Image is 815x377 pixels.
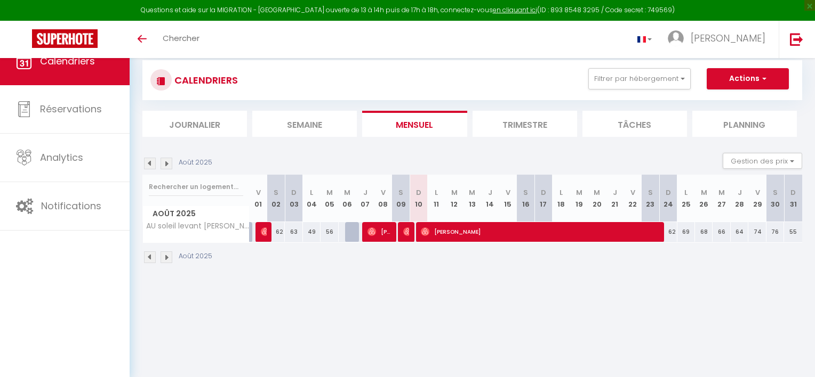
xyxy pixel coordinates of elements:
[784,222,802,242] div: 55
[421,222,656,242] span: [PERSON_NAME]
[677,222,695,242] div: 69
[163,32,199,44] span: Chercher
[155,21,207,58] a: Chercher
[267,175,285,222] th: 02
[755,187,760,198] abbr: V
[291,187,297,198] abbr: D
[660,21,779,58] a: ... [PERSON_NAME]
[40,151,83,164] span: Analytics
[321,175,338,222] th: 05
[149,177,243,196] input: Rechercher un logement...
[738,187,742,198] abbr: J
[142,111,247,137] li: Journalier
[32,29,98,48] img: Super Booking
[356,175,374,222] th: 07
[677,175,695,222] th: 25
[659,222,677,242] div: 62
[344,187,350,198] abbr: M
[668,30,684,46] img: ...
[398,187,403,198] abbr: S
[713,175,730,222] th: 27
[381,187,386,198] abbr: V
[541,187,546,198] abbr: D
[256,187,261,198] abbr: V
[613,187,617,198] abbr: J
[403,222,409,242] span: [PERSON_NAME]
[684,187,688,198] abbr: L
[410,175,427,222] th: 10
[392,175,410,222] th: 09
[606,175,624,222] th: 21
[666,187,671,198] abbr: D
[274,187,278,198] abbr: S
[469,187,475,198] abbr: M
[692,111,797,137] li: Planning
[493,5,537,14] a: en cliquant ici
[506,187,510,198] abbr: V
[695,175,713,222] th: 26
[630,187,635,198] abbr: V
[416,187,421,198] abbr: D
[428,175,445,222] th: 11
[267,222,285,242] div: 62
[339,175,356,222] th: 06
[250,175,267,222] th: 01
[659,175,677,222] th: 24
[321,222,338,242] div: 56
[576,187,582,198] abbr: M
[748,222,766,242] div: 74
[695,222,713,242] div: 68
[145,222,251,230] span: AU soleil levant [PERSON_NAME] · Au soleil levant*terrasse*Local à vélo*oc keys*010
[367,222,391,242] span: [PERSON_NAME]
[773,187,778,198] abbr: S
[40,102,102,116] span: Réservations
[642,175,659,222] th: 23
[624,175,641,222] th: 22
[303,175,321,222] th: 04
[790,32,803,46] img: logout
[179,251,212,261] p: Août 2025
[303,222,321,242] div: 49
[523,187,528,198] abbr: S
[179,158,212,168] p: Août 2025
[784,175,802,222] th: 31
[445,175,463,222] th: 12
[718,187,725,198] abbr: M
[731,222,748,242] div: 64
[261,222,267,242] span: [PERSON_NAME]
[451,187,458,198] abbr: M
[285,222,302,242] div: 63
[481,175,499,222] th: 14
[748,175,766,222] th: 29
[723,153,802,169] button: Gestion des prix
[464,175,481,222] th: 13
[588,175,606,222] th: 20
[560,187,563,198] abbr: L
[252,111,357,137] li: Semaine
[553,175,570,222] th: 18
[766,175,784,222] th: 30
[172,68,238,92] h3: CALENDRIERS
[326,187,333,198] abbr: M
[41,199,101,212] span: Notifications
[374,175,391,222] th: 08
[499,175,516,222] th: 15
[582,111,687,137] li: Tâches
[701,187,707,198] abbr: M
[707,68,789,89] button: Actions
[691,31,765,45] span: [PERSON_NAME]
[40,54,95,68] span: Calendriers
[790,187,796,198] abbr: D
[310,187,313,198] abbr: L
[766,222,784,242] div: 76
[570,175,588,222] th: 19
[435,187,438,198] abbr: L
[517,175,534,222] th: 16
[648,187,653,198] abbr: S
[362,111,467,137] li: Mensuel
[731,175,748,222] th: 28
[488,187,492,198] abbr: J
[594,187,600,198] abbr: M
[285,175,302,222] th: 03
[473,111,577,137] li: Trimestre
